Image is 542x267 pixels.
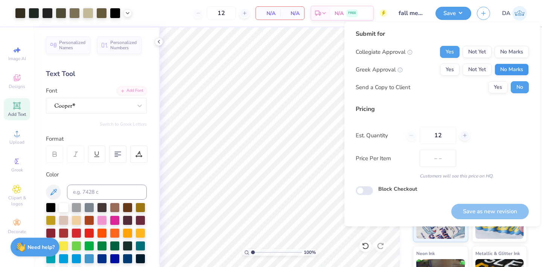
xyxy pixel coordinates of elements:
[260,9,276,17] span: N/A
[420,127,456,144] input: – –
[9,83,25,90] span: Designs
[117,86,147,95] div: Add Font
[8,111,26,117] span: Add Text
[46,69,147,79] div: Text Tool
[110,40,137,50] span: Personalized Numbers
[356,131,400,140] label: Est. Quantity
[511,81,529,93] button: No
[207,6,236,20] input: – –
[440,64,460,76] button: Yes
[356,154,414,163] label: Price Per Item
[463,46,492,58] button: Not Yet
[416,249,435,257] span: Neon Ink
[502,9,510,18] span: DA
[502,6,527,21] a: DA
[285,9,300,17] span: N/A
[67,185,147,200] input: e.g. 7428 c
[46,86,57,95] label: Font
[463,64,492,76] button: Not Yet
[356,29,529,38] div: Submit for
[335,9,344,17] span: N/A
[495,46,529,58] button: No Marks
[356,65,403,74] div: Greek Approval
[8,229,26,235] span: Decorate
[393,6,430,21] input: Untitled Design
[356,105,529,114] div: Pricing
[9,139,24,145] span: Upload
[46,170,147,179] div: Color
[356,173,529,179] div: Customers will see this price on HQ.
[356,48,413,56] div: Collegiate Approval
[435,7,471,20] button: Save
[4,195,30,207] span: Clipart & logos
[348,11,356,16] span: FREE
[495,64,529,76] button: No Marks
[378,185,417,193] label: Block Checkout
[46,135,148,143] div: Format
[59,40,86,50] span: Personalized Names
[100,121,147,127] button: Switch to Greek Letters
[11,167,23,173] span: Greek
[27,244,55,251] strong: Need help?
[8,56,26,62] span: Image AI
[356,83,410,92] div: Send a Copy to Client
[488,81,508,93] button: Yes
[512,6,527,21] img: Deeksha Arora
[440,46,460,58] button: Yes
[304,249,316,256] span: 100 %
[475,249,520,257] span: Metallic & Glitter Ink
